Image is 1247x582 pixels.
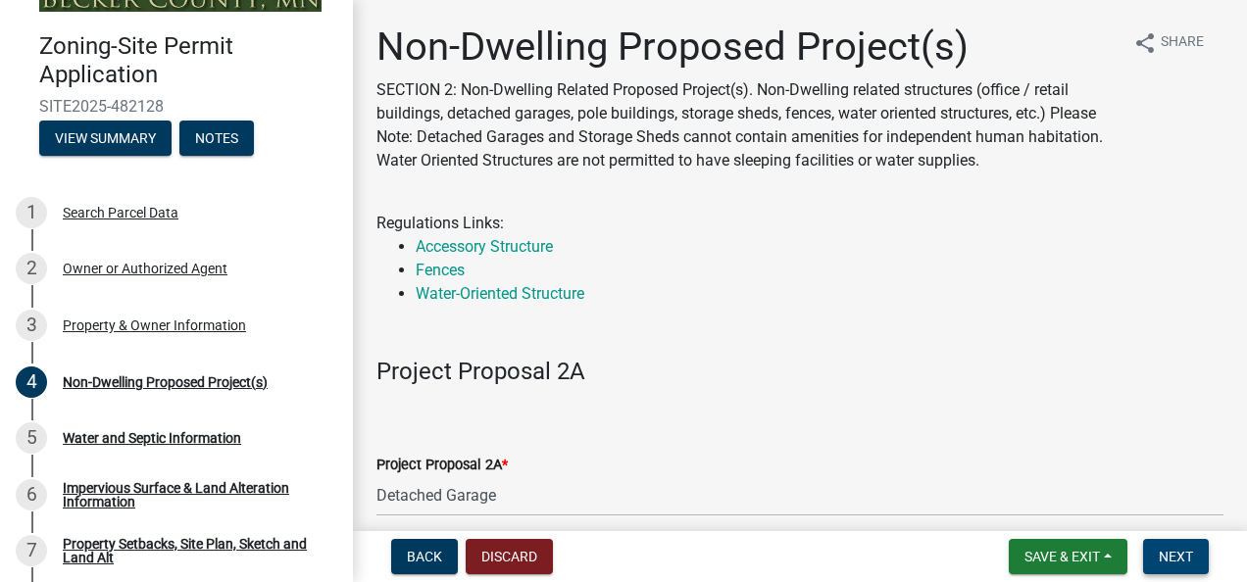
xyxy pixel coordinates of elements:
[39,97,314,116] span: SITE2025-482128
[39,131,172,147] wm-modal-confirm: Summary
[1118,24,1220,62] button: shareShare
[16,422,47,454] div: 5
[16,197,47,228] div: 1
[16,479,47,510] div: 6
[63,262,227,275] div: Owner or Authorized Agent
[63,481,322,509] div: Impervious Surface & Land Alteration Information
[376,358,1223,386] h4: Project Proposal 2A
[416,237,553,256] a: Accessory Structure
[1159,549,1193,564] span: Next
[407,549,442,564] span: Back
[376,459,508,472] label: Project Proposal 2A
[63,318,246,332] div: Property & Owner Information
[63,431,241,445] div: Water and Septic Information
[16,253,47,284] div: 2
[39,121,172,156] button: View Summary
[1143,539,1209,574] button: Next
[39,32,337,89] h4: Zoning-Site Permit Application
[1024,549,1100,564] span: Save & Exit
[63,206,178,219] div: Search Parcel Data
[16,366,47,398] div: 4
[16,535,47,566] div: 7
[416,261,465,279] a: Fences
[16,310,47,341] div: 3
[63,537,322,564] div: Property Setbacks, Site Plan, Sketch and Land Alt
[1161,31,1204,55] span: Share
[63,375,268,389] div: Non-Dwelling Proposed Project(s)
[376,24,1118,71] h1: Non-Dwelling Proposed Project(s)
[179,131,254,147] wm-modal-confirm: Notes
[1133,31,1157,55] i: share
[1009,539,1127,574] button: Save & Exit
[376,212,1223,306] div: Regulations Links:
[391,539,458,574] button: Back
[376,78,1118,172] p: SECTION 2: Non-Dwelling Related Proposed Project(s). Non-Dwelling related structures (office / re...
[179,121,254,156] button: Notes
[416,284,584,303] a: Water-Oriented Structure
[466,539,553,574] button: Discard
